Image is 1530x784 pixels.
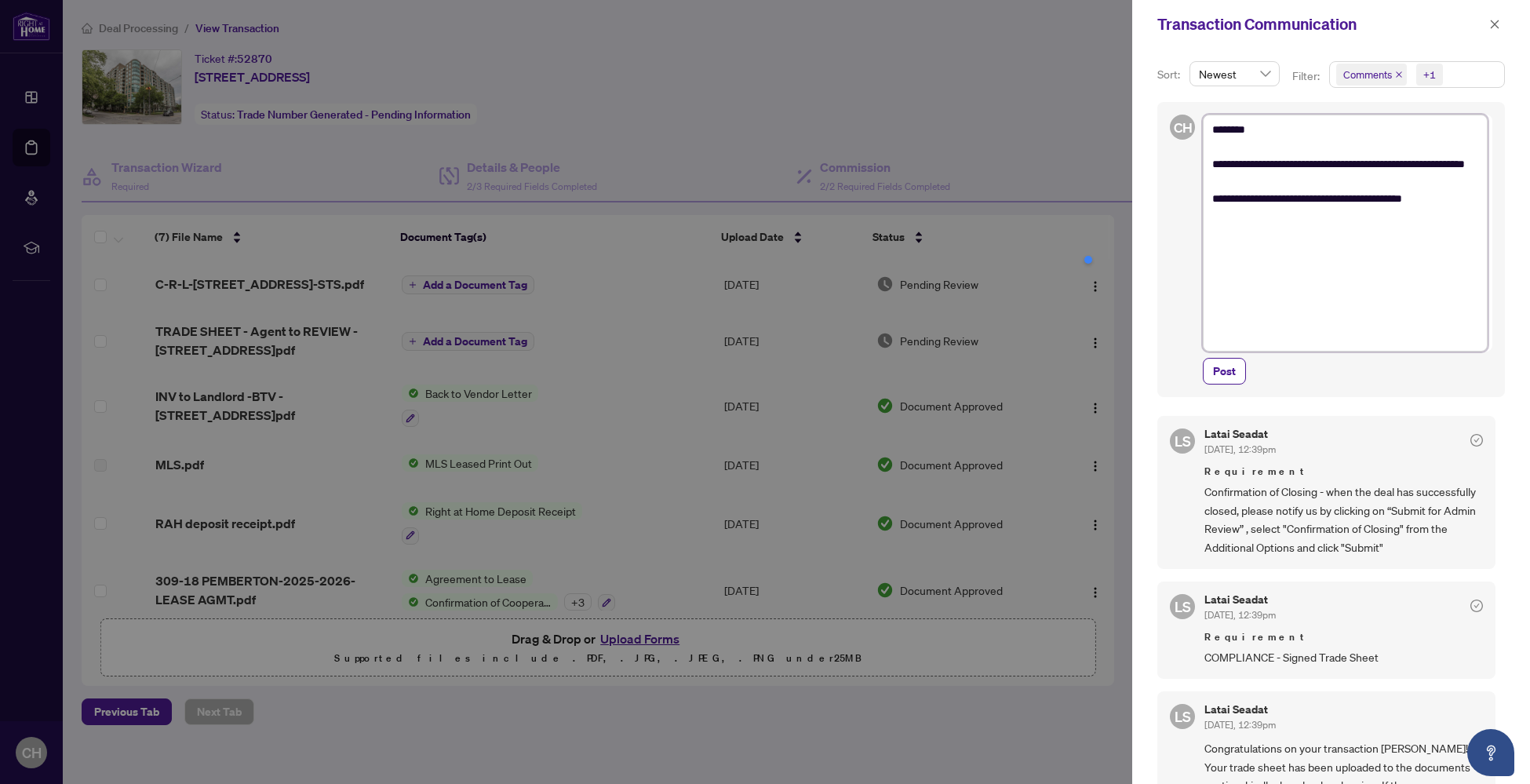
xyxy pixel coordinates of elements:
p: Sort: [1157,66,1183,83]
div: +1 [1423,67,1436,82]
span: Confirmation of Closing - when the deal has successfully closed, please notify us by clicking on ... [1204,483,1483,556]
button: Post [1203,358,1246,385]
span: COMPLIANCE - Signed Trade Sheet [1204,648,1483,666]
button: Open asap [1467,729,1514,776]
span: check-circle [1470,600,1483,612]
span: close [1489,19,1500,30]
span: Newest [1199,62,1270,86]
span: [DATE], 12:39pm [1204,609,1276,621]
span: [DATE], 12:39pm [1204,443,1276,455]
span: LS [1175,430,1191,452]
span: LS [1175,706,1191,727]
span: CH [1173,117,1192,138]
h5: Latai Seadat [1204,704,1276,715]
span: Requirement [1204,464,1483,480]
span: check-circle [1470,434,1483,447]
span: LS [1175,596,1191,618]
span: Requirement [1204,629,1483,645]
span: Comments [1336,64,1407,86]
h5: Latai Seadat [1204,428,1276,439]
span: Comments [1343,67,1392,82]
span: Post [1213,359,1236,384]
span: [DATE], 12:39pm [1204,719,1276,731]
div: Transaction Communication [1157,13,1484,36]
p: Filter: [1292,67,1322,85]
span: close [1395,71,1403,78]
h5: Latai Seadat [1204,594,1276,605]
